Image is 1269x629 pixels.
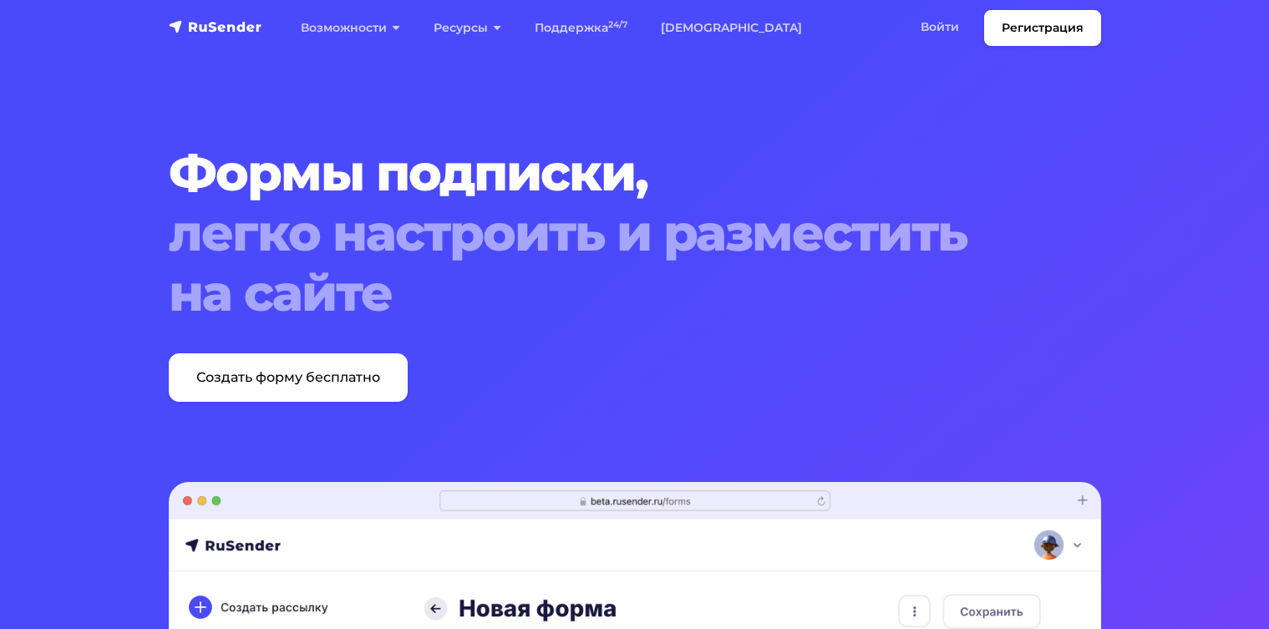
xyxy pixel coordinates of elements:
[518,11,644,45] a: Поддержка24/7
[284,11,417,45] a: Возможности
[169,353,408,402] a: Создать форму бесплатно
[984,10,1101,46] a: Регистрация
[904,10,976,44] a: Войти
[169,143,1022,323] h1: Формы подписки,
[608,19,627,30] sup: 24/7
[169,18,262,35] img: RuSender
[169,203,1022,323] span: легко настроить и разместить на сайте
[644,11,819,45] a: [DEMOGRAPHIC_DATA]
[417,11,518,45] a: Ресурсы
